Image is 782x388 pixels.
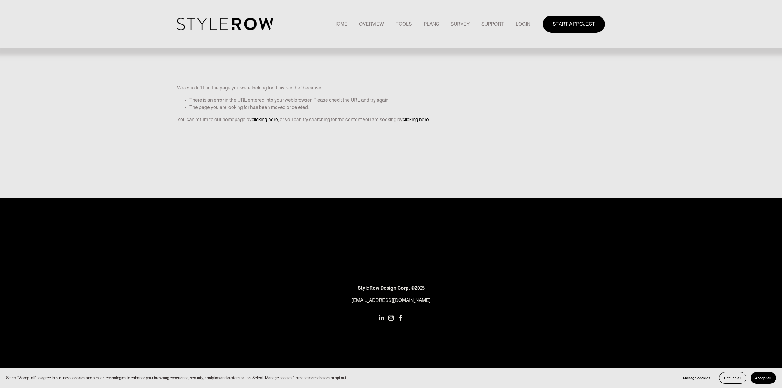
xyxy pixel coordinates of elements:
[378,315,384,321] a: LinkedIn
[543,16,605,32] a: START A PROJECT
[388,315,394,321] a: Instagram
[351,297,431,304] a: [EMAIL_ADDRESS][DOMAIN_NAME]
[451,20,470,28] a: SURVEY
[719,372,746,384] button: Decline all
[751,372,776,384] button: Accept all
[481,20,504,28] a: folder dropdown
[678,372,715,384] button: Manage cookies
[403,117,429,122] a: clicking here
[424,20,439,28] a: PLANS
[252,117,278,122] a: clicking here
[358,285,425,291] strong: StyleRow Design Corp. ©2025
[724,376,741,380] span: Decline all
[683,376,710,380] span: Manage cookies
[396,20,412,28] a: TOOLS
[177,18,273,30] img: StyleRow
[189,104,605,111] li: The page you are looking for has been moved or deleted.
[333,20,347,28] a: HOME
[516,20,530,28] a: LOGIN
[6,375,347,381] p: Select “Accept all” to agree to our use of cookies and similar technologies to enhance your brows...
[398,315,404,321] a: Facebook
[359,20,384,28] a: OVERVIEW
[481,20,504,28] span: SUPPORT
[755,376,771,380] span: Accept all
[177,53,605,92] p: We couldn't find the page you were looking for. This is either because:
[189,96,605,104] li: There is an error in the URL entered into your web browser. Please check the URL and try again.
[177,116,605,123] p: You can return to our homepage by , or you can try searching for the content you are seeking by .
